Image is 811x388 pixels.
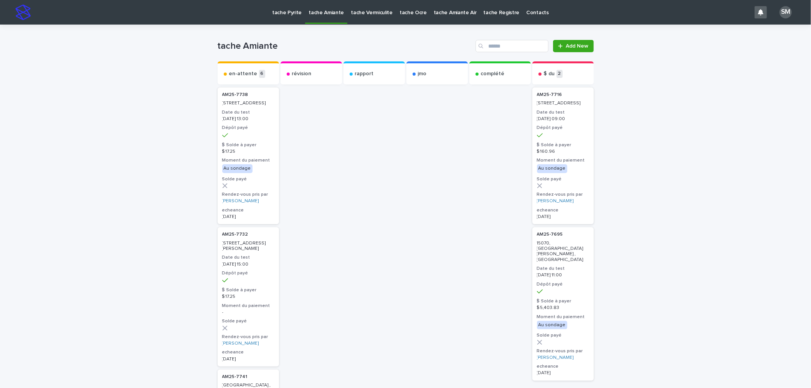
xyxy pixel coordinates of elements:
[537,348,589,354] h3: Rendez-vous pris par
[222,142,274,148] h3: $ Solde à payer
[537,214,589,220] p: [DATE]
[222,241,274,252] p: [STREET_ADDRESS][PERSON_NAME]
[218,227,279,367] a: AM25-7732 [STREET_ADDRESS][PERSON_NAME]Date du test[DATE] 15:00Dépôt payé$ Solde à payer$ 17.25Mo...
[222,318,274,324] h3: Solde payé
[222,287,274,293] h3: $ Solde à payer
[537,241,589,263] p: 15070, [GEOGRAPHIC_DATA][PERSON_NAME] , [GEOGRAPHIC_DATA]
[537,142,589,148] h3: $ Solde à payer
[537,92,589,97] p: AM25-7716
[537,321,567,329] div: Au sondage
[222,310,274,315] p: -
[222,101,274,106] p: [STREET_ADDRESS]
[222,374,274,380] p: AM25-7741
[222,116,274,122] p: [DATE] 13:00
[222,341,259,346] a: [PERSON_NAME]
[537,164,567,173] div: Au sondage
[222,254,274,261] h3: Date du test
[355,71,374,77] p: rapport
[222,176,274,182] h3: Solde payé
[222,357,274,362] p: [DATE]
[537,363,589,370] h3: echeance
[218,88,279,224] a: AM25-7738 [STREET_ADDRESS]Date du test[DATE] 13:00Dépôt payé$ Solde à payer$ 17.25Moment du paiem...
[476,40,548,52] input: Search
[222,157,274,163] h3: Moment du paiement
[222,270,274,276] h3: Dépôt payé
[222,303,274,309] h3: Moment du paiement
[222,192,274,198] h3: Rendez-vous pris par
[537,192,589,198] h3: Rendez-vous pris par
[537,305,589,310] p: $ 5,403.83
[553,40,593,52] a: Add New
[780,6,792,18] div: SM
[537,355,574,360] a: [PERSON_NAME]
[222,164,253,173] div: Au sondage
[544,71,555,77] p: $ du
[218,41,473,52] h1: tache Amiante
[537,176,589,182] h3: Solde payé
[222,92,274,97] p: AM25-7738
[229,71,258,77] p: en-attente
[222,149,274,154] p: $ 17.25
[222,214,274,220] p: [DATE]
[481,71,505,77] p: complété
[566,43,589,49] span: Add New
[222,109,274,116] h3: Date du test
[537,298,589,304] h3: $ Solde à payer
[15,5,31,20] img: stacker-logo-s-only.png
[537,101,589,106] p: [STREET_ADDRESS]
[537,116,589,122] p: [DATE] 09:00
[259,70,265,78] p: 6
[537,149,589,154] p: $ 160.96
[222,262,274,267] p: [DATE] 15:00
[537,266,589,272] h3: Date du test
[222,232,274,237] p: AM25-7732
[537,157,589,163] h3: Moment du paiement
[222,349,274,355] h3: echeance
[418,71,427,77] p: jmo
[532,88,594,224] a: AM25-7716 [STREET_ADDRESS]Date du test[DATE] 09:00Dépôt payé$ Solde à payer$ 160.96Moment du paie...
[537,125,589,131] h3: Dépôt payé
[537,314,589,320] h3: Moment du paiement
[537,281,589,287] h3: Dépôt payé
[537,232,589,237] p: AM25-7695
[537,198,574,204] a: [PERSON_NAME]
[537,370,589,376] p: [DATE]
[537,332,589,338] h3: Solde payé
[292,71,312,77] p: révision
[532,227,594,380] a: AM25-7695 15070, [GEOGRAPHIC_DATA][PERSON_NAME] , [GEOGRAPHIC_DATA]Date du test[DATE] 11:00Dépôt ...
[222,294,274,299] p: $ 17.25
[222,334,274,340] h3: Rendez-vous pris par
[222,207,274,213] h3: echeance
[537,109,589,116] h3: Date du test
[537,272,589,278] p: [DATE] 11:00
[557,70,563,78] p: 2
[222,125,274,131] h3: Dépôt payé
[537,207,589,213] h3: echeance
[222,198,259,204] a: [PERSON_NAME]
